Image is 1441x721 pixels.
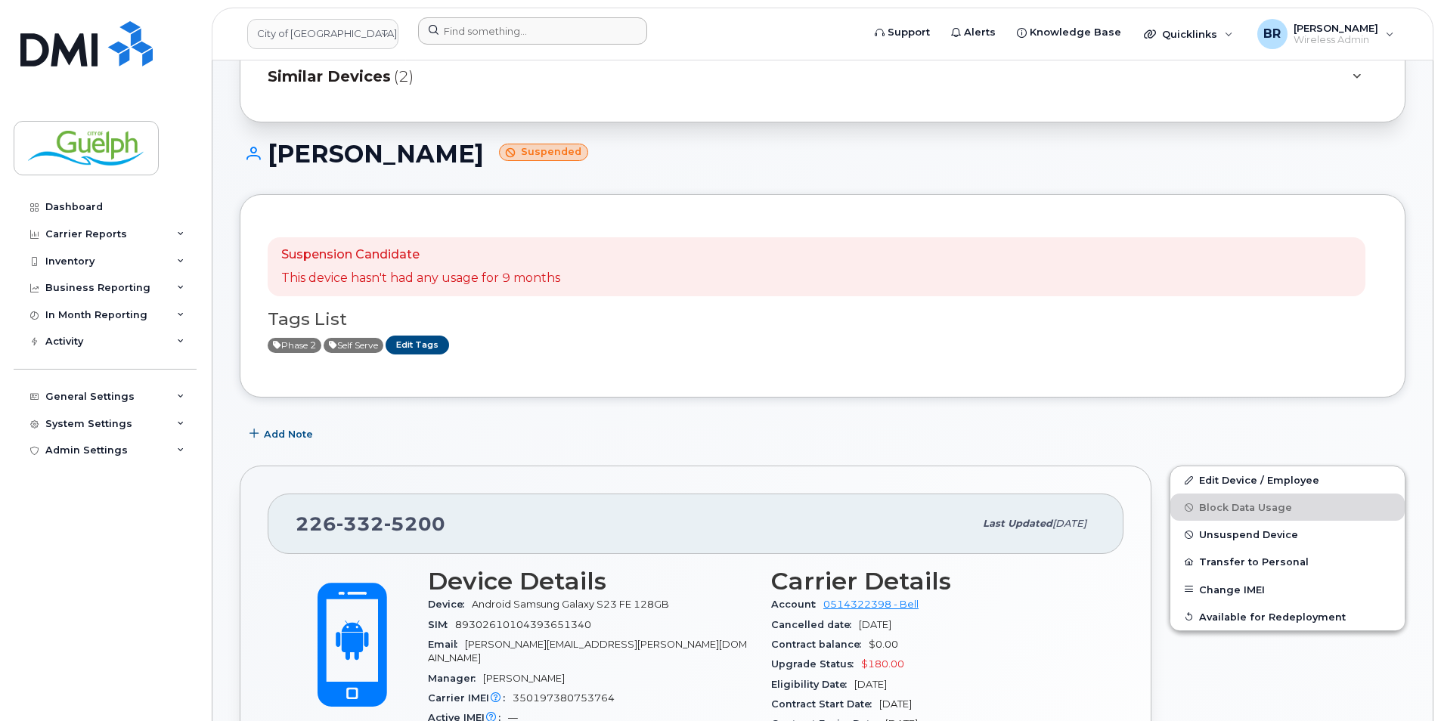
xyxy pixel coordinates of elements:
[268,310,1377,329] h3: Tags List
[1199,529,1298,540] span: Unsuspend Device
[428,639,747,664] span: [PERSON_NAME][EMAIL_ADDRESS][PERSON_NAME][DOMAIN_NAME]
[499,144,588,161] small: Suspended
[1199,611,1346,622] span: Available for Redeployment
[428,619,455,630] span: SIM
[1006,17,1132,48] a: Knowledge Base
[1162,28,1217,40] span: Quicklinks
[854,679,887,690] span: [DATE]
[268,66,391,88] span: Similar Devices
[455,619,591,630] span: 89302610104393651340
[771,639,869,650] span: Contract balance
[428,673,483,684] span: Manager
[1030,25,1121,40] span: Knowledge Base
[859,619,891,630] span: [DATE]
[281,270,560,287] p: This device hasn't had any usage for 9 months
[771,619,859,630] span: Cancelled date
[771,679,854,690] span: Eligibility Date
[964,25,996,40] span: Alerts
[324,338,383,353] span: Active
[394,66,414,88] span: (2)
[472,599,669,610] span: Android Samsung Galaxy S23 FE 128GB
[869,639,898,650] span: $0.00
[240,420,326,447] button: Add Note
[1294,22,1378,34] span: [PERSON_NAME]
[771,599,823,610] span: Account
[268,338,321,353] span: Active
[418,17,647,45] input: Find something...
[861,658,904,670] span: $180.00
[1170,548,1405,575] button: Transfer to Personal
[1170,603,1405,630] button: Available for Redeployment
[247,19,398,49] a: City of Guelph
[428,692,513,704] span: Carrier IMEI
[1170,576,1405,603] button: Change IMEI
[1263,25,1281,43] span: BR
[264,427,313,441] span: Add Note
[1170,521,1405,548] button: Unsuspend Device
[888,25,930,40] span: Support
[1294,34,1378,46] span: Wireless Admin
[428,639,465,650] span: Email
[483,673,565,684] span: [PERSON_NAME]
[879,698,912,710] span: [DATE]
[771,568,1096,595] h3: Carrier Details
[240,141,1405,167] h1: [PERSON_NAME]
[384,512,445,535] span: 5200
[1133,19,1244,49] div: Quicklinks
[513,692,615,704] span: 350197380753764
[1247,19,1405,49] div: Brendan Raftis
[983,518,1052,529] span: Last updated
[941,17,1006,48] a: Alerts
[771,698,879,710] span: Contract Start Date
[1052,518,1086,529] span: [DATE]
[296,512,445,535] span: 226
[428,599,472,610] span: Device
[336,512,384,535] span: 332
[1170,466,1405,494] a: Edit Device / Employee
[386,336,449,354] a: Edit Tags
[864,17,941,48] a: Support
[428,568,753,595] h3: Device Details
[281,246,560,264] p: Suspension Candidate
[823,599,919,610] a: 0514322398 - Bell
[1170,494,1405,521] button: Block Data Usage
[771,658,861,670] span: Upgrade Status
